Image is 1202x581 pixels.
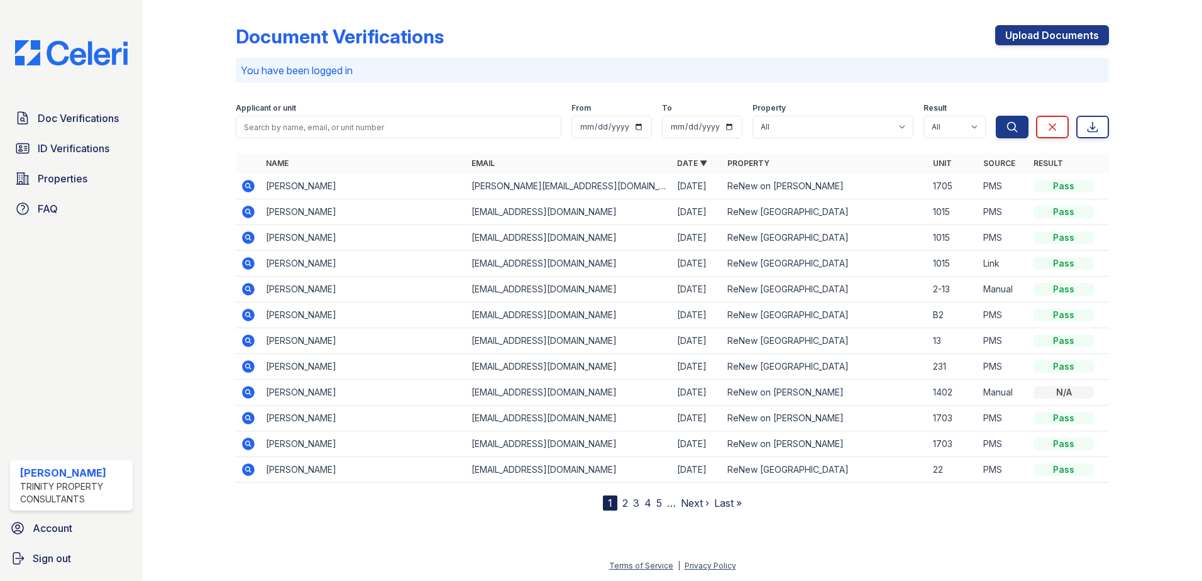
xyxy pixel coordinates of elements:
[38,171,87,186] span: Properties
[928,380,978,406] td: 1402
[1034,206,1094,218] div: Pass
[722,302,928,328] td: ReNew [GEOGRAPHIC_DATA]
[672,277,722,302] td: [DATE]
[672,406,722,431] td: [DATE]
[672,328,722,354] td: [DATE]
[1034,180,1094,192] div: Pass
[10,196,133,221] a: FAQ
[672,457,722,483] td: [DATE]
[609,561,673,570] a: Terms of Service
[928,199,978,225] td: 1015
[978,431,1028,457] td: PMS
[722,406,928,431] td: ReNew on [PERSON_NAME]
[261,354,466,380] td: [PERSON_NAME]
[928,431,978,457] td: 1703
[466,225,672,251] td: [EMAIL_ADDRESS][DOMAIN_NAME]
[978,406,1028,431] td: PMS
[924,103,947,113] label: Result
[672,199,722,225] td: [DATE]
[928,251,978,277] td: 1015
[928,174,978,199] td: 1705
[672,174,722,199] td: [DATE]
[978,380,1028,406] td: Manual
[662,103,672,113] label: To
[261,302,466,328] td: [PERSON_NAME]
[466,174,672,199] td: [PERSON_NAME][EMAIL_ADDRESS][DOMAIN_NAME]
[5,516,138,541] a: Account
[33,521,72,536] span: Account
[978,225,1028,251] td: PMS
[261,328,466,354] td: [PERSON_NAME]
[722,431,928,457] td: ReNew on [PERSON_NAME]
[471,158,495,168] a: Email
[722,199,928,225] td: ReNew [GEOGRAPHIC_DATA]
[1034,309,1094,321] div: Pass
[10,166,133,191] a: Properties
[261,431,466,457] td: [PERSON_NAME]
[633,497,639,509] a: 3
[978,302,1028,328] td: PMS
[933,158,952,168] a: Unit
[466,457,672,483] td: [EMAIL_ADDRESS][DOMAIN_NAME]
[672,225,722,251] td: [DATE]
[672,380,722,406] td: [DATE]
[1034,231,1094,244] div: Pass
[722,174,928,199] td: ReNew on [PERSON_NAME]
[266,158,289,168] a: Name
[727,158,769,168] a: Property
[753,103,786,113] label: Property
[722,225,928,251] td: ReNew [GEOGRAPHIC_DATA]
[38,201,58,216] span: FAQ
[466,199,672,225] td: [EMAIL_ADDRESS][DOMAIN_NAME]
[466,328,672,354] td: [EMAIL_ADDRESS][DOMAIN_NAME]
[466,354,672,380] td: [EMAIL_ADDRESS][DOMAIN_NAME]
[1034,283,1094,296] div: Pass
[261,199,466,225] td: [PERSON_NAME]
[236,25,444,48] div: Document Verifications
[10,106,133,131] a: Doc Verifications
[714,497,742,509] a: Last »
[677,158,707,168] a: Date ▼
[722,380,928,406] td: ReNew on [PERSON_NAME]
[928,302,978,328] td: B2
[672,251,722,277] td: [DATE]
[667,495,676,511] span: …
[722,328,928,354] td: ReNew [GEOGRAPHIC_DATA]
[1034,360,1094,373] div: Pass
[978,277,1028,302] td: Manual
[672,431,722,457] td: [DATE]
[466,431,672,457] td: [EMAIL_ADDRESS][DOMAIN_NAME]
[1034,335,1094,347] div: Pass
[928,277,978,302] td: 2-13
[978,174,1028,199] td: PMS
[1034,158,1063,168] a: Result
[983,158,1015,168] a: Source
[261,380,466,406] td: [PERSON_NAME]
[261,251,466,277] td: [PERSON_NAME]
[466,302,672,328] td: [EMAIL_ADDRESS][DOMAIN_NAME]
[722,277,928,302] td: ReNew [GEOGRAPHIC_DATA]
[261,277,466,302] td: [PERSON_NAME]
[928,225,978,251] td: 1015
[722,251,928,277] td: ReNew [GEOGRAPHIC_DATA]
[236,103,296,113] label: Applicant or unit
[466,406,672,431] td: [EMAIL_ADDRESS][DOMAIN_NAME]
[978,354,1028,380] td: PMS
[1034,412,1094,424] div: Pass
[1149,531,1189,568] iframe: chat widget
[5,546,138,571] a: Sign out
[928,354,978,380] td: 231
[38,111,119,126] span: Doc Verifications
[20,480,128,506] div: Trinity Property Consultants
[241,63,1104,78] p: You have been logged in
[978,457,1028,483] td: PMS
[466,277,672,302] td: [EMAIL_ADDRESS][DOMAIN_NAME]
[928,406,978,431] td: 1703
[928,457,978,483] td: 22
[33,551,71,566] span: Sign out
[261,457,466,483] td: [PERSON_NAME]
[672,302,722,328] td: [DATE]
[38,141,109,156] span: ID Verifications
[5,40,138,65] img: CE_Logo_Blue-a8612792a0a2168367f1c8372b55b34899dd931a85d93a1a3d3e32e68fde9ad4.png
